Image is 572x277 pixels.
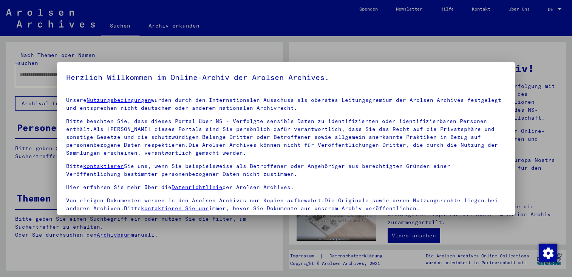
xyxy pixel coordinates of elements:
a: Datenrichtlinie [172,184,223,191]
div: Zustimmung ändern [539,244,557,262]
p: Unsere wurden durch den Internationalen Ausschuss als oberstes Leitungsgremium der Arolsen Archiv... [66,96,506,112]
h5: Herzlich Willkommen im Online-Archiv der Arolsen Archives. [66,71,506,83]
p: Bitte beachten Sie, dass dieses Portal über NS - Verfolgte sensible Daten zu identifizierten oder... [66,117,506,157]
a: kontaktieren [83,163,124,169]
img: Zustimmung ändern [539,244,557,262]
a: kontaktieren Sie uns [141,205,209,212]
a: Nutzungsbedingungen [87,97,151,103]
p: Hier erfahren Sie mehr über die der Arolsen Archives. [66,183,506,191]
p: Bitte Sie uns, wenn Sie beispielsweise als Betroffener oder Angehöriger aus berechtigten Gründen ... [66,162,506,178]
p: Von einigen Dokumenten werden in den Arolsen Archives nur Kopien aufbewahrt.Die Originale sowie d... [66,197,506,212]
